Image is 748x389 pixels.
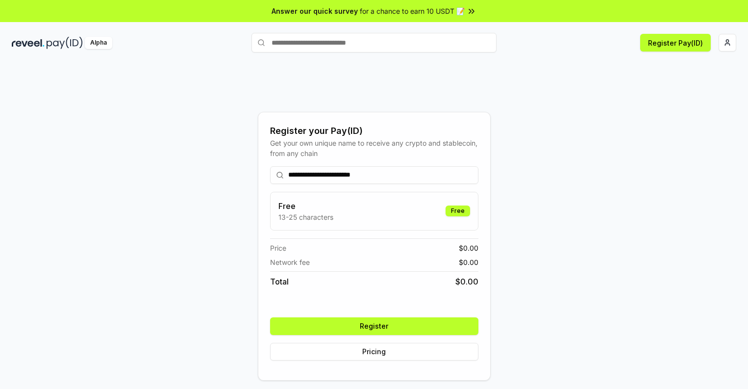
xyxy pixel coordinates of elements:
[459,257,478,267] span: $ 0.00
[270,343,478,361] button: Pricing
[270,138,478,158] div: Get your own unique name to receive any crypto and stablecoin, from any chain
[455,276,478,287] span: $ 0.00
[360,6,465,16] span: for a chance to earn 10 USDT 📝
[47,37,83,49] img: pay_id
[640,34,711,52] button: Register Pay(ID)
[278,200,333,212] h3: Free
[459,243,478,253] span: $ 0.00
[270,257,310,267] span: Network fee
[270,243,286,253] span: Price
[272,6,358,16] span: Answer our quick survey
[270,276,289,287] span: Total
[270,317,478,335] button: Register
[12,37,45,49] img: reveel_dark
[446,206,470,216] div: Free
[278,212,333,222] p: 13-25 characters
[85,37,112,49] div: Alpha
[270,124,478,138] div: Register your Pay(ID)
